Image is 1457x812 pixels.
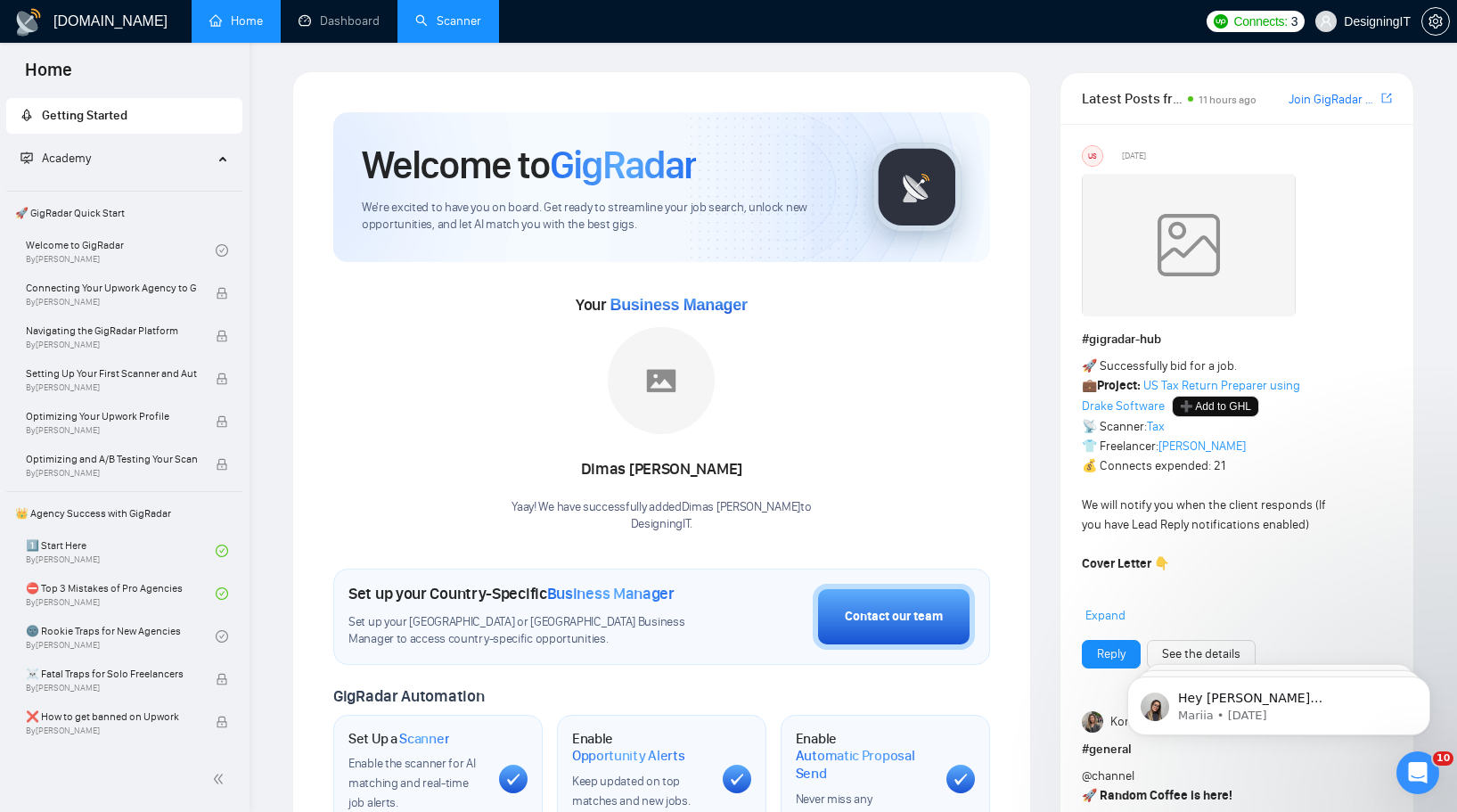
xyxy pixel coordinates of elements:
span: 👑 Agency Success with GigRadar [8,496,241,531]
div: Dimas [PERSON_NAME] [512,455,811,485]
img: Korlan [1082,711,1103,733]
strong: Random Coffee is here! [1100,788,1232,803]
span: 11 hours ago [1199,94,1256,106]
span: double-left [212,770,230,788]
p: DesigningIT . [512,516,811,533]
span: Connecting Your Upwork Agency to GigRadar [26,279,197,297]
a: Tax [1147,419,1165,434]
a: Join GigRadar Slack Community [1289,90,1378,110]
span: lock [216,673,228,685]
span: Getting Started [42,108,127,123]
span: lock [216,330,228,342]
span: Latest Posts from the GigRadar Community [1082,87,1183,110]
h1: Enable [796,730,932,783]
span: Expand [1085,608,1125,623]
span: Academy [20,151,91,166]
img: gigradar-logo.png [872,143,962,232]
button: ➕ Add to GHL [1172,396,1259,417]
a: Reply [1097,644,1125,664]
span: ☠️ Fatal Traps for Solo Freelancers [26,665,197,683]
span: lock [216,716,228,728]
strong: Project: [1097,378,1141,393]
span: Home [11,57,86,94]
span: By [PERSON_NAME] [26,683,197,693]
button: setting [1421,7,1450,36]
span: lock [216,373,228,385]
span: rocket [20,109,33,121]
li: Getting Started [6,98,242,134]
span: Your [576,295,748,315]
span: check-circle [216,244,228,257]
a: US Tax Return Preparer using Drake Software [1082,378,1300,414]
img: logo [14,8,43,37]
span: Academy [42,151,91,166]
span: GigRadar [550,141,696,189]
span: check-circle [216,630,228,643]
a: searchScanner [415,13,481,29]
span: By [PERSON_NAME] [26,726,197,736]
iframe: Intercom notifications message [1101,639,1457,764]
span: ❌ How to get banned on Upwork [26,708,197,726]
span: [DATE] [1122,148,1146,164]
span: setting [1422,14,1449,29]
span: 🚀 GigRadar Quick Start [8,195,241,231]
img: weqQh+iSagEgQAAAABJRU5ErkJggg== [1082,174,1296,316]
h1: Set up your Country-Specific [348,584,675,603]
span: check-circle [216,587,228,600]
span: Navigating the GigRadar Platform [26,322,197,340]
span: Setting Up Your First Scanner and Auto-Bidder [26,365,197,382]
div: US [1083,146,1102,166]
iframe: Intercom live chat [1396,751,1439,794]
span: Optimizing and A/B Testing Your Scanner for Better Results [26,450,197,468]
button: Contact our team [813,584,975,650]
span: Opportunity Alerts [572,747,685,765]
a: Welcome to GigRadarBy[PERSON_NAME] [26,231,216,270]
h1: Enable [572,730,708,765]
a: export [1381,90,1392,107]
span: @channel [1082,768,1134,783]
span: By [PERSON_NAME] [26,425,197,436]
span: Set up your [GEOGRAPHIC_DATA] or [GEOGRAPHIC_DATA] Business Manager to access country-specific op... [348,614,724,648]
a: 🌚 Rookie Traps for New AgenciesBy[PERSON_NAME] [26,617,216,656]
span: lock [216,415,228,428]
h1: Welcome to [362,141,696,189]
img: upwork-logo.png [1214,14,1228,29]
span: By [PERSON_NAME] [26,297,197,308]
a: setting [1421,14,1450,29]
a: 1️⃣ Start HereBy[PERSON_NAME] [26,531,216,570]
span: fund-projection-screen [20,152,33,164]
a: [PERSON_NAME] [1158,439,1246,454]
span: By [PERSON_NAME] [26,468,197,479]
span: export [1381,91,1392,105]
span: Automatic Proposal Send [796,747,932,782]
a: ⛔ Top 3 Mistakes of Pro AgenciesBy[PERSON_NAME] [26,574,216,613]
div: Contact our team [845,607,943,627]
span: Keep updated on top matches and new jobs. [572,774,691,808]
span: Connects: [1233,12,1287,31]
img: placeholder.png [608,327,715,434]
h1: # gigradar-hub [1082,330,1392,349]
span: Scanner [399,730,449,748]
span: lock [216,287,228,299]
span: 3 [1291,12,1298,31]
span: Optimizing Your Upwork Profile [26,407,197,425]
span: 🚀 [1082,788,1097,803]
a: homeHome [209,13,263,29]
div: Yaay! We have successfully added Dimas [PERSON_NAME] to [512,499,811,533]
span: By [PERSON_NAME] [26,382,197,393]
h1: Set Up a [348,730,449,748]
h1: # general [1082,740,1392,759]
span: Business Manager [547,584,675,603]
span: We're excited to have you on board. Get ready to streamline your job search, unlock new opportuni... [362,200,844,234]
strong: Cover Letter 👇 [1082,556,1169,571]
a: dashboardDashboard [299,13,380,29]
span: By [PERSON_NAME] [26,340,197,350]
span: user [1320,15,1332,28]
span: GigRadar Automation [333,686,484,706]
span: 10 [1433,751,1453,766]
span: Enable the scanner for AI matching and real-time job alerts. [348,756,476,810]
